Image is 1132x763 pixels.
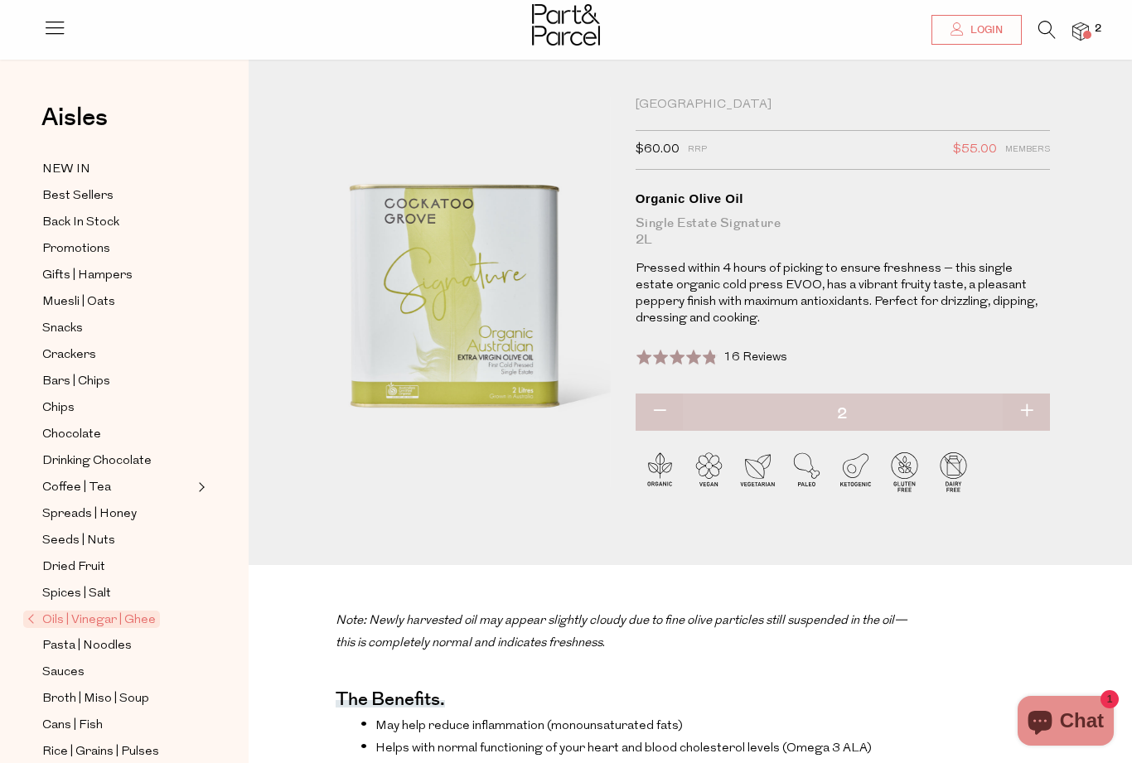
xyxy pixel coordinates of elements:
h4: The benefits. [336,696,445,707]
a: Back In Stock [42,212,193,233]
a: Broth | Miso | Soup [42,688,193,709]
img: P_P-ICONS-Live_Bec_V11_Vegan.svg [685,447,733,496]
img: P_P-ICONS-Live_Bec_V11_Dairy_Free.svg [929,447,978,496]
img: P_P-ICONS-Live_Bec_V11_Gluten_Free.svg [880,447,929,496]
a: Snacks [42,318,193,339]
span: Dried Fruit [42,558,105,577]
input: QTY Organic Olive Oil [636,394,1050,435]
span: Coffee | Tea [42,478,111,498]
span: $60.00 [636,139,680,161]
a: 2 [1072,22,1089,40]
span: Spreads | Honey [42,505,137,524]
a: Rice | Grains | Pulses [42,741,193,762]
a: Chips [42,398,193,418]
a: Chocolate [42,424,193,445]
button: Expand/Collapse Coffee | Tea [194,477,206,497]
a: Aisles [41,105,108,147]
span: Snacks [42,319,83,339]
a: Best Sellers [42,186,193,206]
a: Coffee | Tea [42,477,193,498]
span: Seeds | Nuts [42,531,115,551]
span: Bars | Chips [42,372,110,392]
span: Crackers [42,345,96,365]
span: Sauces [42,663,85,683]
a: Promotions [42,239,193,259]
span: Drinking Chocolate [42,452,152,471]
a: Spices | Salt [42,583,193,604]
a: Spreads | Honey [42,504,193,524]
img: Organic Olive Oil [298,97,611,487]
span: Login [966,23,1003,37]
span: Pasta | Noodles [42,636,132,656]
span: Aisles [41,99,108,136]
div: [GEOGRAPHIC_DATA] [636,97,1050,113]
a: Muesli | Oats [42,292,193,312]
a: Pasta | Noodles [42,635,193,656]
a: Sauces [42,662,193,683]
a: Gifts | Hampers [42,265,193,286]
span: 16 Reviews [723,351,787,364]
img: P_P-ICONS-Live_Bec_V11_Vegetarian.svg [733,447,782,496]
a: Crackers [42,345,193,365]
span: Oils | Vinegar | Ghee [23,611,160,628]
img: Part&Parcel [532,4,600,46]
p: Pressed within 4 hours of picking to ensure freshness – this single estate organic cold press EVO... [636,261,1050,327]
span: Gifts | Hampers [42,266,133,286]
a: Cans | Fish [42,715,193,736]
inbox-online-store-chat: Shopify online store chat [1013,696,1119,750]
i: Note: Newly harvested oil may appear slightly cloudy due to fine olive particles still suspended ... [336,615,907,650]
a: Login [931,15,1022,45]
span: Muesli | Oats [42,292,115,312]
span: Chocolate [42,425,101,445]
span: Members [1005,139,1050,161]
span: Best Sellers [42,186,114,206]
span: Back In Stock [42,213,119,233]
span: Chips [42,398,75,418]
span: Cans | Fish [42,716,103,736]
p: . [336,611,914,654]
img: P_P-ICONS-Live_Bec_V11_Organic.svg [636,447,685,496]
a: Dried Fruit [42,557,193,577]
span: Spices | Salt [42,584,111,604]
span: 2 [1091,22,1105,36]
a: Bars | Chips [42,371,193,392]
div: Single Estate Signature 2L [636,215,1050,249]
img: P_P-ICONS-Live_Bec_V11_Paleo.svg [782,447,831,496]
span: NEW IN [42,160,90,180]
a: Drinking Chocolate [42,451,193,471]
span: Rice | Grains | Pulses [42,742,159,762]
span: $55.00 [953,139,997,161]
span: Broth | Miso | Soup [42,689,149,709]
img: P_P-ICONS-Live_Bec_V11_Ketogenic.svg [831,447,880,496]
a: Oils | Vinegar | Ghee [27,610,193,630]
li: May help reduce inflammation (monounsaturated fats) [360,717,914,733]
span: RRP [688,139,707,161]
div: Organic Olive Oil [636,191,1050,207]
span: Promotions [42,239,110,259]
a: NEW IN [42,159,193,180]
li: Helps with normal functioning of your heart and blood cholesterol levels (Omega 3 ALA) [360,739,914,756]
a: Seeds | Nuts [42,530,193,551]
